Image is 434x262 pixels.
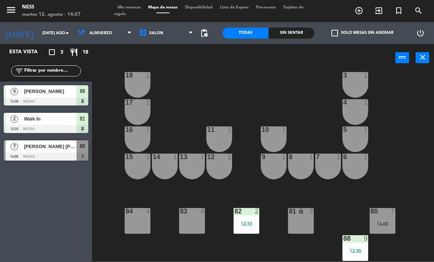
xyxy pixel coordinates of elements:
[70,48,78,57] i: restaurant
[342,248,368,254] div: 12:30
[343,126,344,133] div: 5
[228,126,232,133] div: 1
[125,208,126,215] div: 84
[216,6,252,10] span: Lista de Espera
[398,53,407,62] i: power_input
[146,72,150,79] div: 1
[343,72,344,79] div: 3
[228,154,232,160] div: 1
[355,6,363,15] i: add_circle_outline
[255,208,259,215] div: 2
[282,126,287,133] div: 1
[47,48,56,57] i: crop_square
[207,154,207,160] div: 12
[63,29,72,37] i: arrow_drop_down
[146,126,150,133] div: 1
[309,154,314,160] div: 1
[331,30,394,36] label: Solo mesas sin asignar
[298,208,304,214] i: lock
[364,126,368,133] div: 1
[331,30,338,36] span: check_box_outline_blank
[11,143,18,150] span: 7
[11,115,18,123] span: 2
[125,72,126,79] div: 18
[369,4,389,17] span: WALK IN
[343,154,344,160] div: 6
[146,154,150,160] div: 1
[60,48,63,57] span: 3
[89,31,112,36] span: Almuerzo
[223,28,268,39] div: Todas
[6,4,17,18] button: menu
[181,6,216,10] span: Disponibilidad
[394,6,403,15] i: turned_in_not
[309,208,314,215] div: 3
[343,99,344,106] div: 4
[80,142,85,151] span: 80
[252,6,280,10] span: Pre-acceso
[24,143,77,150] span: [PERSON_NAME] [PERSON_NAME]
[125,154,126,160] div: 15
[125,99,126,106] div: 17
[391,208,395,215] div: 7
[389,4,409,17] span: Reserva especial
[418,53,427,62] i: close
[22,4,81,11] div: Ness
[268,28,314,39] div: Sin sentar
[146,99,150,106] div: 1
[125,126,126,133] div: 16
[22,11,81,18] div: martes 12. agosto - 14:07
[200,29,209,37] span: pending_actions
[416,29,425,37] i: power_settings_new
[200,208,205,215] div: 4
[395,52,409,63] button: power_input
[409,4,428,17] span: BUSCAR
[11,88,18,95] span: 9
[364,154,368,160] div: 1
[24,67,81,75] input: Filtrar por nombre...
[145,6,181,10] span: Mapa de mesas
[207,126,207,133] div: 11
[80,114,85,123] span: 82
[149,31,163,36] span: SALON
[364,235,368,242] div: 9
[416,52,429,63] button: close
[24,87,77,95] span: [PERSON_NAME]
[349,4,369,17] span: RESERVAR MESA
[24,115,77,123] span: Walk In
[200,154,205,160] div: 1
[82,48,88,57] span: 18
[6,4,17,15] i: menu
[343,235,344,242] div: 88
[80,87,85,96] span: 88
[173,154,178,160] div: 1
[364,72,368,79] div: 1
[370,221,395,226] div: 14:00
[364,99,368,106] div: 1
[234,208,235,215] div: 82
[114,6,145,10] span: Mis reservas
[282,154,287,160] div: 1
[337,154,341,160] div: 1
[374,6,383,15] i: exit_to_app
[146,208,150,215] div: 4
[4,48,53,57] div: Esta vista
[234,221,259,226] div: 12:33
[15,67,24,75] i: filter_list
[414,6,423,15] i: search
[370,208,371,215] div: 80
